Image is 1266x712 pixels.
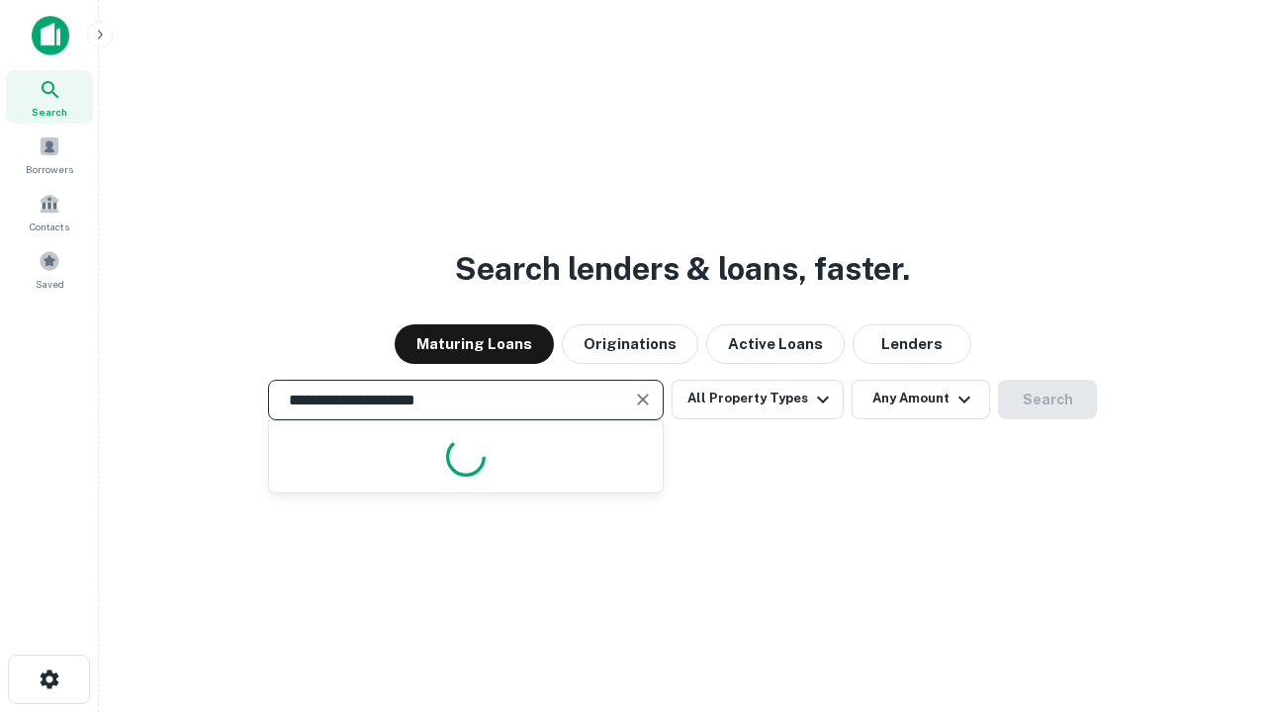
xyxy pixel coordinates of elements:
[562,324,698,364] button: Originations
[6,242,93,296] a: Saved
[706,324,845,364] button: Active Loans
[32,16,69,55] img: capitalize-icon.png
[852,380,990,419] button: Any Amount
[32,104,67,120] span: Search
[26,161,73,177] span: Borrowers
[395,324,554,364] button: Maturing Loans
[6,185,93,238] a: Contacts
[30,219,69,234] span: Contacts
[6,128,93,181] a: Borrowers
[455,245,910,293] h3: Search lenders & loans, faster.
[629,386,657,413] button: Clear
[6,70,93,124] a: Search
[36,276,64,292] span: Saved
[672,380,844,419] button: All Property Types
[853,324,971,364] button: Lenders
[1167,554,1266,649] iframe: Chat Widget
